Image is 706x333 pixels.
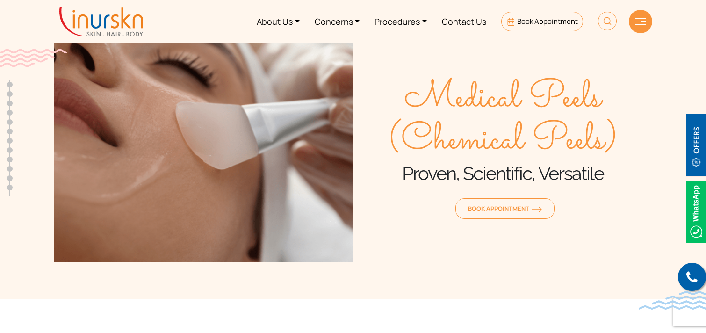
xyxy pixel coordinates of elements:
[249,4,307,39] a: About Us
[686,206,706,216] a: Whatsappicon
[686,181,706,243] img: Whatsappicon
[635,18,646,25] img: hamLine.svg
[639,291,706,310] img: bluewave
[468,204,542,213] span: Book Appointment
[517,16,578,26] span: Book Appointment
[598,12,617,30] img: HeaderSearch
[353,78,652,162] span: Medical Peels (Chemical Peels)
[434,4,494,39] a: Contact Us
[367,4,434,39] a: Procedures
[455,198,555,219] a: Book Appointmentorange-arrow
[353,162,652,185] h1: Proven, Scientific, Versatile
[307,4,367,39] a: Concerns
[686,114,706,176] img: offerBt
[532,207,542,212] img: orange-arrow
[501,12,583,31] a: Book Appointment
[59,7,143,36] img: inurskn-logo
